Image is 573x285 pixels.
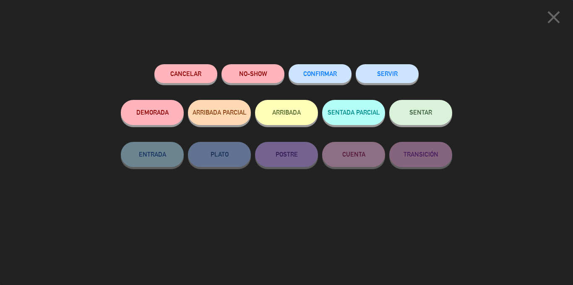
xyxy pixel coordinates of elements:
i: close [543,7,564,28]
span: CONFIRMAR [303,70,337,77]
button: ARRIBADA PARCIAL [188,100,251,125]
button: SENTADA PARCIAL [322,100,385,125]
button: NO-SHOW [221,64,284,83]
button: PLATO [188,142,251,167]
button: SERVIR [356,64,419,83]
button: ENTRADA [121,142,184,167]
button: CUENTA [322,142,385,167]
button: SENTAR [389,100,452,125]
button: DEMORADA [121,100,184,125]
button: POSTRE [255,142,318,167]
button: ARRIBADA [255,100,318,125]
button: CONFIRMAR [289,64,352,83]
button: TRANSICIÓN [389,142,452,167]
span: ARRIBADA PARCIAL [193,109,247,116]
button: close [541,6,567,31]
span: SENTAR [409,109,432,116]
button: Cancelar [154,64,217,83]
